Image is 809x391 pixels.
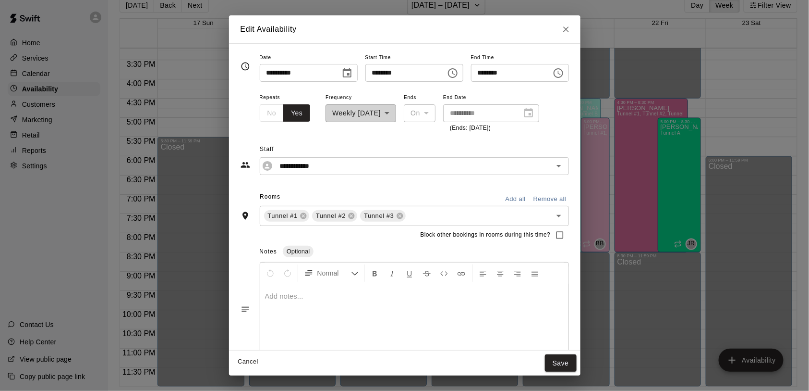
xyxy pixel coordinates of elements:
[264,210,309,222] div: Tunnel #1
[260,193,280,200] span: Rooms
[312,211,350,221] span: Tunnel #2
[450,124,532,133] p: (Ends: [DATE])
[260,142,568,157] span: Staff
[443,63,462,83] button: Choose time, selected time is 5:00 PM
[260,104,311,122] div: outlined button group
[471,51,569,64] span: End Time
[312,210,357,222] div: Tunnel #2
[367,265,383,282] button: Format Bold
[260,248,277,255] span: Notes
[283,104,310,122] button: Yes
[453,265,470,282] button: Insert Link
[404,91,435,104] span: Ends
[509,265,526,282] button: Right Align
[545,354,577,372] button: Save
[436,265,452,282] button: Insert Code
[283,248,314,255] span: Optional
[260,51,358,64] span: Date
[360,210,405,222] div: Tunnel #3
[360,211,398,221] span: Tunnel #3
[404,104,435,122] div: On
[241,211,250,221] svg: Rooms
[241,62,250,71] svg: Timing
[557,21,575,38] button: Close
[527,265,543,282] button: Justify Align
[365,51,463,64] span: Start Time
[549,63,568,83] button: Choose time, selected time is 8:30 PM
[421,230,551,240] span: Block other bookings in rooms during this time?
[531,192,569,207] button: Remove all
[262,265,278,282] button: Undo
[443,91,539,104] span: End Date
[492,265,508,282] button: Center Align
[552,209,566,223] button: Open
[500,192,531,207] button: Add all
[552,159,566,173] button: Open
[260,91,318,104] span: Repeats
[384,265,400,282] button: Format Italics
[279,265,296,282] button: Redo
[241,23,297,36] h6: Edit Availability
[419,265,435,282] button: Format Strikethrough
[241,304,250,314] svg: Notes
[338,63,357,83] button: Choose date, selected date is Aug 18, 2025
[300,265,362,282] button: Formatting Options
[317,268,351,278] span: Normal
[264,211,302,221] span: Tunnel #1
[241,160,250,170] svg: Staff
[326,91,396,104] span: Frequency
[475,265,491,282] button: Left Align
[233,354,264,369] button: Cancel
[401,265,418,282] button: Format Underline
